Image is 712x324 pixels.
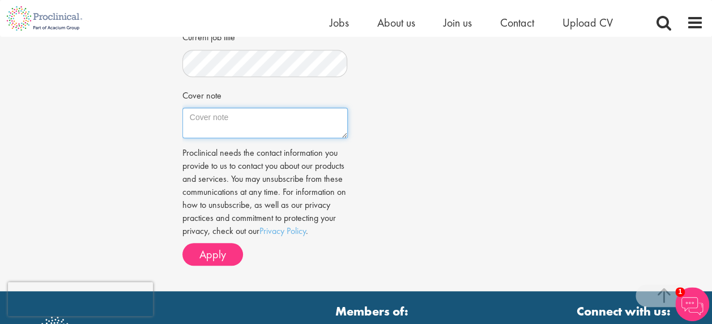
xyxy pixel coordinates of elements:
[577,302,673,320] strong: Connect with us:
[444,15,472,30] a: Join us
[377,15,415,30] a: About us
[182,243,243,266] button: Apply
[675,287,709,321] img: Chatbot
[207,302,538,320] strong: Members of:
[330,15,349,30] a: Jobs
[562,15,613,30] a: Upload CV
[182,147,348,237] p: Proclinical needs the contact information you provide to us to contact you about our products and...
[675,287,685,297] span: 1
[500,15,534,30] a: Contact
[259,225,306,237] a: Privacy Policy
[182,86,221,103] label: Cover note
[8,282,153,316] iframe: reCAPTCHA
[199,247,226,262] span: Apply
